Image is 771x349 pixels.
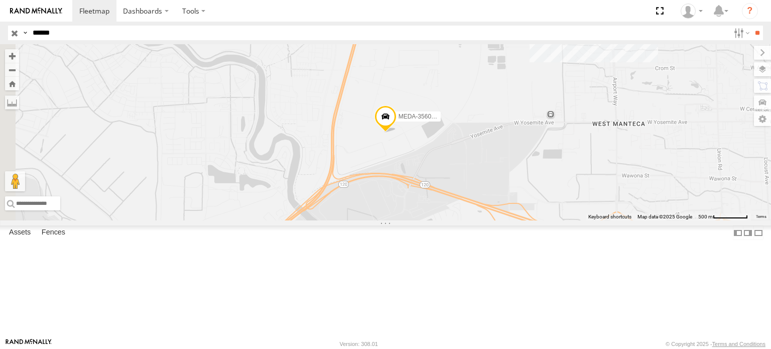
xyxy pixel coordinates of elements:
span: 500 m [698,214,713,219]
label: Search Filter Options [730,26,751,40]
label: Hide Summary Table [753,225,763,240]
a: Terms (opens in new tab) [756,215,766,219]
a: Terms and Conditions [712,341,765,347]
label: Dock Summary Table to the Right [743,225,753,240]
div: Version: 308.01 [340,341,378,347]
a: Visit our Website [6,339,52,349]
img: rand-logo.svg [10,8,62,15]
div: © Copyright 2025 - [666,341,765,347]
label: Assets [4,226,36,240]
span: MEDA-356020-Swing [399,113,456,120]
label: Fences [37,226,70,240]
label: Measure [5,95,19,109]
button: Zoom Home [5,77,19,90]
span: Map data ©2025 Google [637,214,692,219]
i: ? [742,3,758,19]
div: Jerry Constable [677,4,706,19]
button: Zoom out [5,63,19,77]
label: Map Settings [754,112,771,126]
button: Keyboard shortcuts [588,213,631,220]
label: Search Query [21,26,29,40]
label: Dock Summary Table to the Left [733,225,743,240]
button: Zoom in [5,49,19,63]
button: Drag Pegman onto the map to open Street View [5,171,25,191]
button: Map Scale: 500 m per 66 pixels [695,213,751,220]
